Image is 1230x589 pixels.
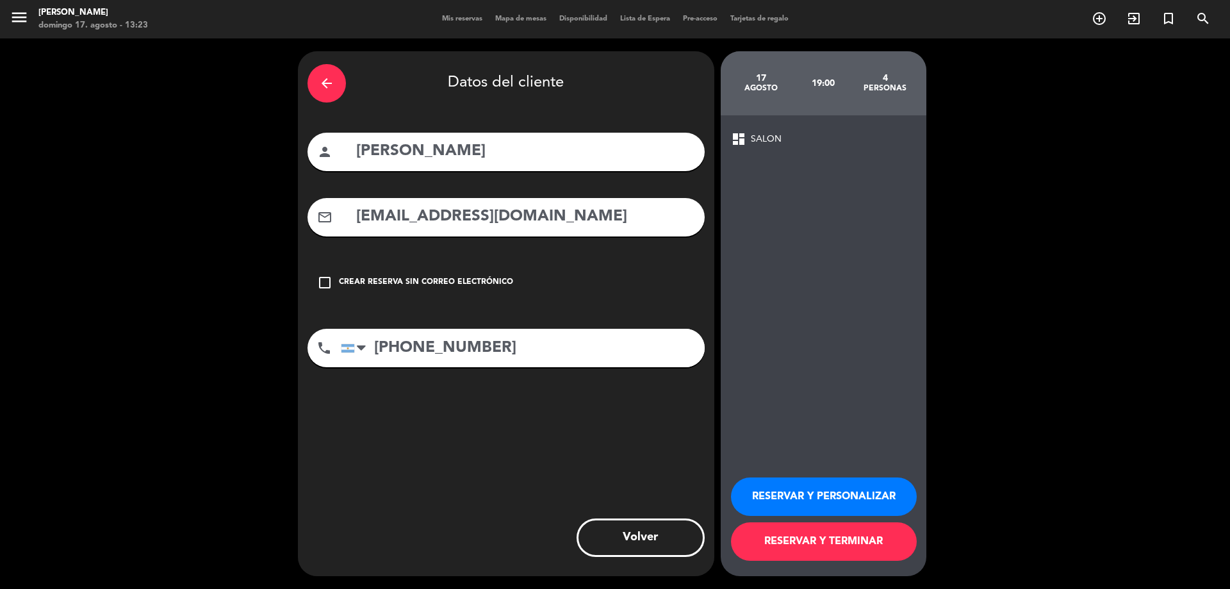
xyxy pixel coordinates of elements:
[317,210,332,225] i: mail_outline
[730,83,792,94] div: agosto
[731,131,746,147] span: dashboard
[341,329,705,367] input: Número de teléfono...
[792,61,854,106] div: 19:00
[355,138,695,165] input: Nombre del cliente
[1092,11,1107,26] i: add_circle_outline
[553,15,614,22] span: Disponibilidad
[10,8,29,31] button: menu
[355,204,695,230] input: Email del cliente
[10,8,29,27] i: menu
[341,329,371,367] div: Argentina: +54
[577,518,705,557] button: Volver
[854,73,916,83] div: 4
[339,276,513,289] div: Crear reserva sin correo electrónico
[751,132,782,147] span: SALON
[316,340,332,356] i: phone
[854,83,916,94] div: personas
[614,15,676,22] span: Lista de Espera
[731,522,917,561] button: RESERVAR Y TERMINAR
[38,19,148,32] div: domingo 17. agosto - 13:23
[1161,11,1176,26] i: turned_in_not
[724,15,795,22] span: Tarjetas de regalo
[1195,11,1211,26] i: search
[38,6,148,19] div: [PERSON_NAME]
[307,61,705,106] div: Datos del cliente
[317,144,332,160] i: person
[319,76,334,91] i: arrow_back
[676,15,724,22] span: Pre-acceso
[489,15,553,22] span: Mapa de mesas
[731,477,917,516] button: RESERVAR Y PERSONALIZAR
[1126,11,1142,26] i: exit_to_app
[730,73,792,83] div: 17
[436,15,489,22] span: Mis reservas
[317,275,332,290] i: check_box_outline_blank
